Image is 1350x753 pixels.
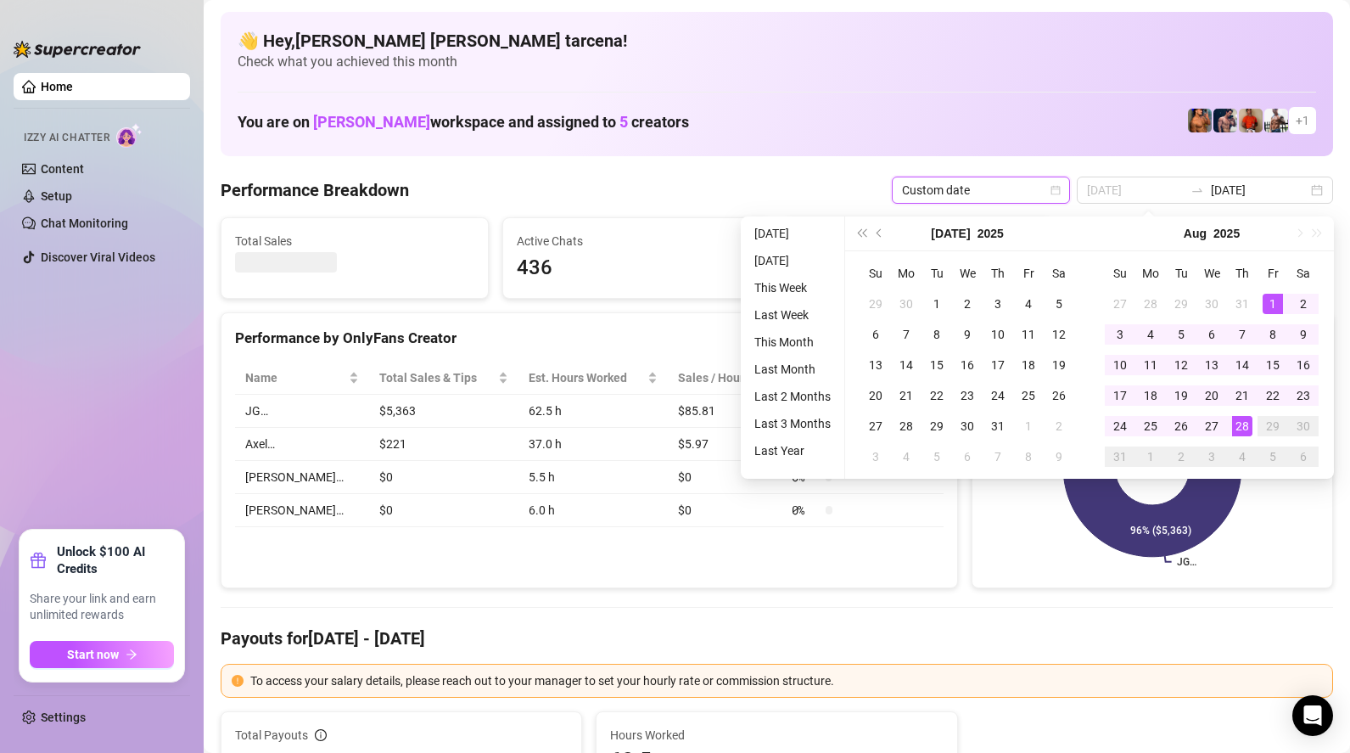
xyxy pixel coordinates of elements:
[1213,109,1237,132] img: Axel
[952,289,983,319] td: 2025-07-02
[1196,319,1227,350] td: 2025-08-06
[983,350,1013,380] td: 2025-07-17
[902,177,1060,203] span: Custom date
[1049,416,1069,436] div: 2
[1188,109,1212,132] img: JG
[1044,258,1074,289] th: Sa
[1232,294,1252,314] div: 31
[518,428,668,461] td: 37.0 h
[369,428,518,461] td: $221
[957,355,977,375] div: 16
[896,324,916,345] div: 7
[235,395,369,428] td: JG…
[748,386,837,407] li: Last 2 Months
[860,441,891,472] td: 2025-08-03
[983,411,1013,441] td: 2025-07-31
[1292,695,1333,736] div: Open Intercom Messenger
[896,355,916,375] div: 14
[988,294,1008,314] div: 3
[748,250,837,271] li: [DATE]
[1105,380,1135,411] td: 2025-08-17
[1196,258,1227,289] th: We
[1293,355,1314,375] div: 16
[221,178,409,202] h4: Performance Breakdown
[41,80,73,93] a: Home
[1232,355,1252,375] div: 14
[1288,441,1319,472] td: 2025-09-06
[518,395,668,428] td: 62.5 h
[1166,319,1196,350] td: 2025-08-05
[1135,380,1166,411] td: 2025-08-18
[860,289,891,319] td: 2025-06-29
[1227,380,1258,411] td: 2025-08-21
[24,130,109,146] span: Izzy AI Chatter
[1293,324,1314,345] div: 9
[1239,109,1263,132] img: Justin
[927,324,947,345] div: 8
[1135,350,1166,380] td: 2025-08-11
[238,53,1316,71] span: Check what you achieved this month
[957,294,977,314] div: 2
[952,319,983,350] td: 2025-07-09
[1232,324,1252,345] div: 7
[1140,385,1161,406] div: 18
[1264,109,1288,132] img: JUSTIN
[1258,258,1288,289] th: Fr
[1171,294,1191,314] div: 29
[1110,294,1130,314] div: 27
[1105,411,1135,441] td: 2025-08-24
[865,447,886,467] div: 3
[235,494,369,527] td: [PERSON_NAME]…
[1049,324,1069,345] div: 12
[1227,319,1258,350] td: 2025-08-07
[748,332,837,352] li: This Month
[1110,385,1130,406] div: 17
[931,216,970,250] button: Choose a month
[1227,258,1258,289] th: Th
[1044,350,1074,380] td: 2025-07-19
[517,252,756,284] span: 436
[116,123,143,148] img: AI Chatter
[1105,441,1135,472] td: 2025-08-31
[952,350,983,380] td: 2025-07-16
[1105,289,1135,319] td: 2025-07-27
[1213,216,1240,250] button: Choose a year
[238,29,1316,53] h4: 👋 Hey, [PERSON_NAME] [PERSON_NAME] tarcena !
[988,416,1008,436] div: 31
[1258,319,1288,350] td: 2025-08-08
[1258,441,1288,472] td: 2025-09-05
[891,441,921,472] td: 2025-08-04
[1202,416,1222,436] div: 27
[1258,289,1288,319] td: 2025-08-01
[983,380,1013,411] td: 2025-07-24
[668,428,781,461] td: $5.97
[126,649,137,660] span: arrow-right
[1196,350,1227,380] td: 2025-08-13
[1110,355,1130,375] div: 10
[748,278,837,298] li: This Week
[1049,385,1069,406] div: 26
[668,362,781,395] th: Sales / Hour
[1018,324,1039,345] div: 11
[1232,447,1252,467] div: 4
[1190,183,1204,197] span: swap-right
[1258,411,1288,441] td: 2025-08-29
[1227,350,1258,380] td: 2025-08-14
[891,411,921,441] td: 2025-07-28
[1110,324,1130,345] div: 3
[952,411,983,441] td: 2025-07-30
[1140,355,1161,375] div: 11
[1013,289,1044,319] td: 2025-07-04
[41,250,155,264] a: Discover Viral Videos
[921,258,952,289] th: Tu
[1171,355,1191,375] div: 12
[235,327,944,350] div: Performance by OnlyFans Creator
[668,494,781,527] td: $0
[1140,324,1161,345] div: 4
[860,411,891,441] td: 2025-07-27
[619,113,628,131] span: 5
[1049,294,1069,314] div: 5
[1190,183,1204,197] span: to
[1293,385,1314,406] div: 23
[1140,447,1161,467] div: 1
